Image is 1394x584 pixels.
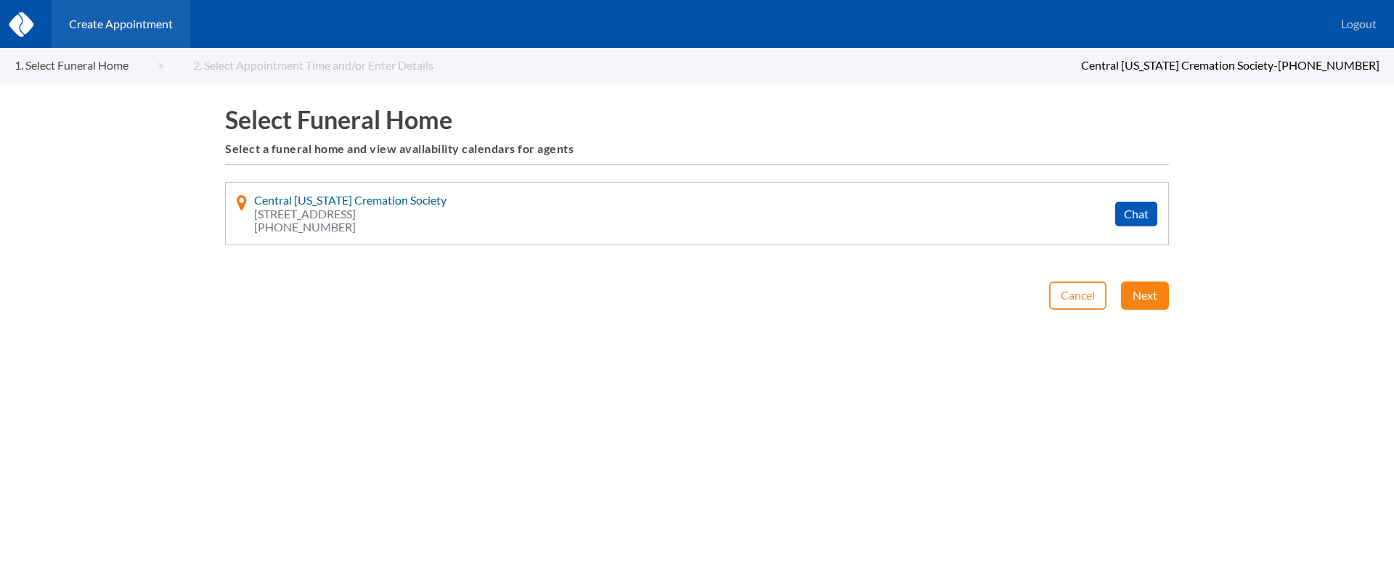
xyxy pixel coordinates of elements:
h1: Select Funeral Home [225,105,1169,133]
a: 1. Select Funeral Home [15,59,164,72]
button: Chat [1115,202,1157,226]
span: [PHONE_NUMBER] [1278,58,1379,72]
span: Central [US_STATE] Cremation Society - [1081,58,1278,72]
h6: Select a funeral home and view availability calendars for agents [225,142,1169,155]
button: Next [1121,281,1169,309]
button: Cancel [1049,281,1106,309]
span: Central [US_STATE] Cremation Society [254,193,447,207]
span: [STREET_ADDRESS] [254,207,447,221]
span: [PHONE_NUMBER] [254,221,447,234]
